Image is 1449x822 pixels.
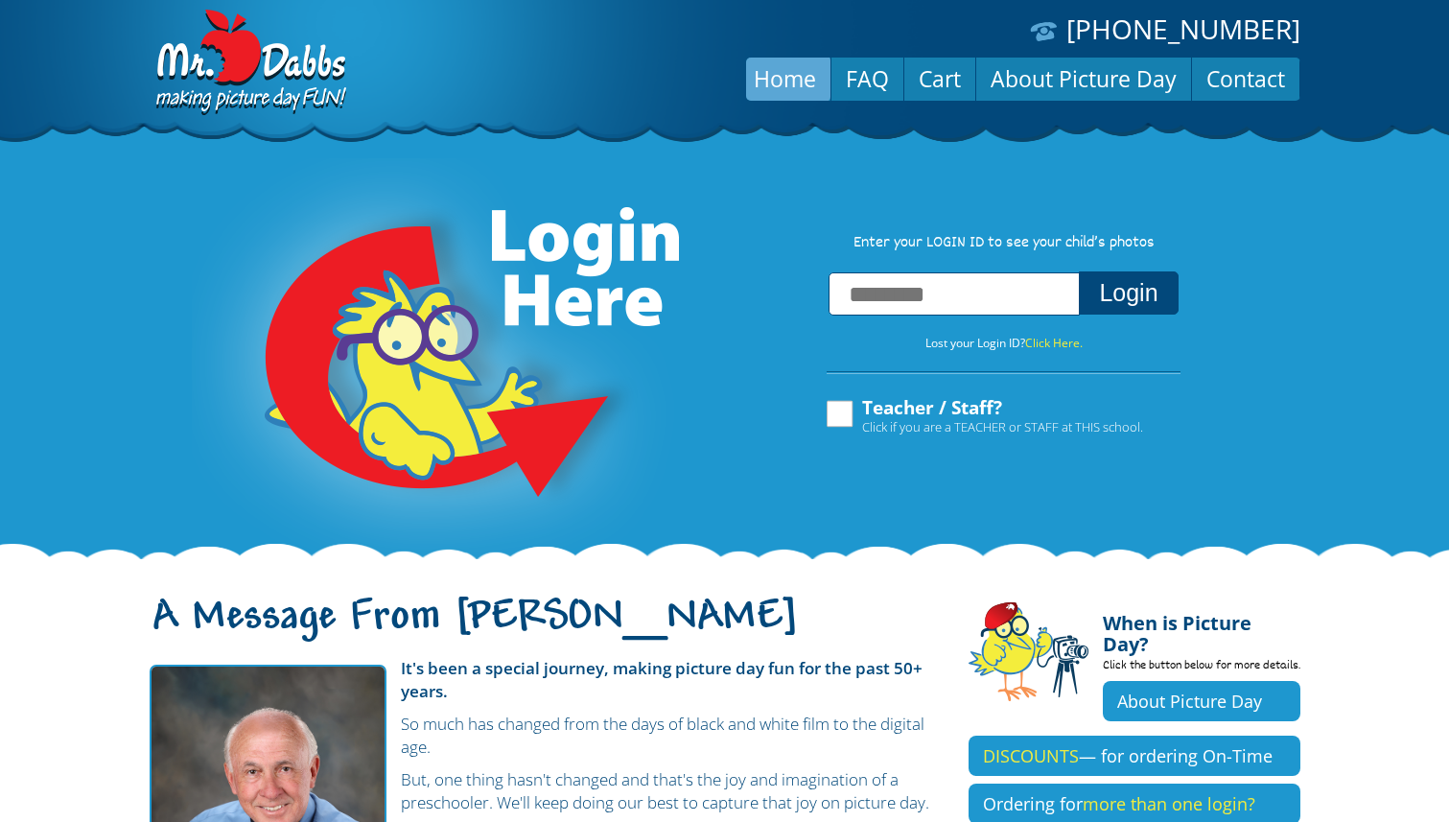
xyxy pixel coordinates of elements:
[824,398,1143,434] label: Teacher / Staff?
[807,333,1201,354] p: Lost your Login ID?
[807,233,1201,254] p: Enter your LOGIN ID to see your child’s photos
[150,713,940,759] p: So much has changed from the days of black and white film to the digital age.
[401,657,923,702] strong: It's been a special journey, making picture day fun for the past 50+ years.
[1192,56,1299,102] a: Contact
[150,609,940,649] h1: A Message From [PERSON_NAME]
[192,158,683,561] img: Login Here
[1083,792,1255,815] span: more than one login?
[150,768,940,814] p: But, one thing hasn't changed and that's the joy and imagination of a preschooler. We'll keep doi...
[1103,655,1300,681] p: Click the button below for more details.
[1025,335,1083,351] a: Click Here.
[1079,271,1178,315] button: Login
[983,744,1079,767] span: DISCOUNTS
[1103,681,1300,721] a: About Picture Day
[862,417,1143,436] span: Click if you are a TEACHER or STAFF at THIS school.
[904,56,975,102] a: Cart
[150,10,349,117] img: Dabbs Company
[831,56,903,102] a: FAQ
[976,56,1191,102] a: About Picture Day
[969,736,1300,776] a: DISCOUNTS— for ordering On-Time
[739,56,830,102] a: Home
[1066,11,1300,47] a: [PHONE_NUMBER]
[1103,601,1300,655] h4: When is Picture Day?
